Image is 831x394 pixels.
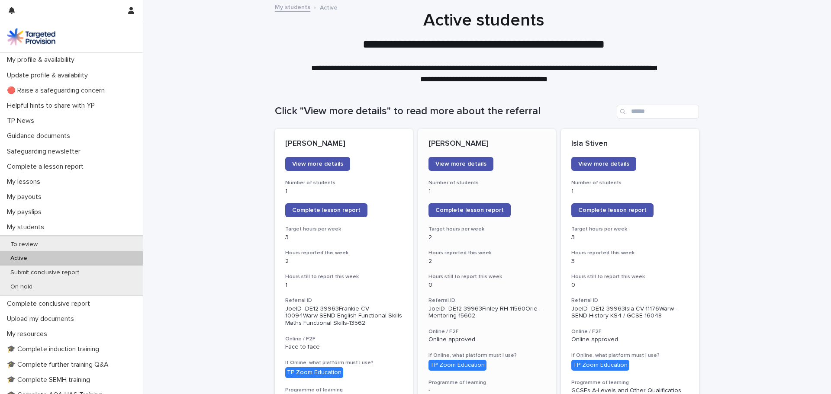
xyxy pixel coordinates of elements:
p: My resources [3,330,54,338]
p: JoelD--DE12-39963Finley-RH-11560Orie--Mentoring-15602 [428,305,546,320]
p: Helpful hints to share with YP [3,102,102,110]
div: TP Zoom Education [571,360,629,371]
h3: Online / F2F [285,336,403,343]
p: On hold [3,283,39,291]
h3: Hours still to report this week [428,273,546,280]
h3: If Online, what platform must I use? [285,359,403,366]
h3: If Online, what platform must I use? [571,352,689,359]
a: Complete lesson report [571,203,654,217]
p: 1 [428,188,546,195]
p: To review [3,241,45,248]
a: Complete lesson report [428,203,511,217]
h3: Online / F2F [571,328,689,335]
h3: Programme of learning [428,379,546,386]
h3: Referral ID [571,297,689,304]
p: My lessons [3,178,47,186]
p: Safeguarding newsletter [3,147,87,156]
p: Online approved [428,336,546,343]
p: My students [3,223,51,231]
a: View more details [428,157,493,171]
p: 2 [428,234,546,241]
div: TP Zoom Education [285,367,343,378]
h3: Referral ID [428,297,546,304]
p: 1 [285,282,403,289]
h3: Referral ID [285,297,403,304]
p: TP News [3,117,41,125]
h3: Target hours per week [428,226,546,233]
p: [PERSON_NAME] [285,139,403,149]
p: Upload my documents [3,315,81,323]
p: Online approved [571,336,689,343]
a: My students [275,2,310,12]
input: Search [617,105,699,119]
h1: Click "View more details" to read more about the referral [275,105,613,118]
span: Complete lesson report [435,207,504,213]
p: 🔴 Raise a safeguarding concern [3,86,112,95]
h3: Number of students [571,179,689,186]
span: Complete lesson report [578,207,647,213]
p: 2 [428,258,546,265]
p: 🎓 Complete further training Q&A [3,361,116,369]
p: 0 [571,282,689,289]
p: Update profile & availability [3,71,95,80]
h3: Target hours per week [571,226,689,233]
h1: Active students [272,10,696,31]
p: 3 [285,234,403,241]
span: Complete lesson report [292,207,361,213]
a: View more details [571,157,636,171]
p: [PERSON_NAME] [428,139,546,149]
div: TP Zoom Education [428,360,486,371]
p: My payslips [3,208,48,216]
img: M5nRWzHhSzIhMunXDL62 [7,28,55,45]
h3: Hours still to report this week [285,273,403,280]
p: My profile & availability [3,56,81,64]
p: 1 [285,188,403,195]
p: JoelD--DE12-39963Isla-CV-11176Warw-SEND-History KS4 / GCSE-16048 [571,305,689,320]
p: Active [3,255,34,262]
p: My payouts [3,193,48,201]
h3: Hours reported this week [285,250,403,256]
p: 🎓 Complete SEMH training [3,376,97,384]
h3: Hours reported this week [571,250,689,256]
p: Active [320,2,338,12]
a: Complete lesson report [285,203,367,217]
h3: Number of students [428,179,546,186]
p: 2 [285,258,403,265]
a: View more details [285,157,350,171]
span: View more details [292,161,343,167]
p: JoelD--DE12-39963Frankie-CV-10094Warw-SEND-English Functional Skills Maths Functional Skills-13562 [285,305,403,327]
h3: Target hours per week [285,226,403,233]
h3: Online / F2F [428,328,546,335]
p: 3 [571,234,689,241]
h3: Hours reported this week [428,250,546,256]
span: View more details [578,161,629,167]
p: Isla Stiven [571,139,689,149]
h3: If Online, what platform must I use? [428,352,546,359]
p: 0 [428,282,546,289]
p: Complete a lesson report [3,163,90,171]
p: Complete conclusive report [3,300,97,308]
p: 1 [571,188,689,195]
h3: Number of students [285,179,403,186]
h3: Programme of learning [571,379,689,386]
h3: Hours still to report this week [571,273,689,280]
h3: Programme of learning [285,387,403,394]
span: View more details [435,161,486,167]
p: 🎓 Complete induction training [3,345,106,353]
p: Guidance documents [3,132,77,140]
p: 3 [571,258,689,265]
p: Submit conclusive report [3,269,86,276]
p: Face to face [285,343,403,351]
